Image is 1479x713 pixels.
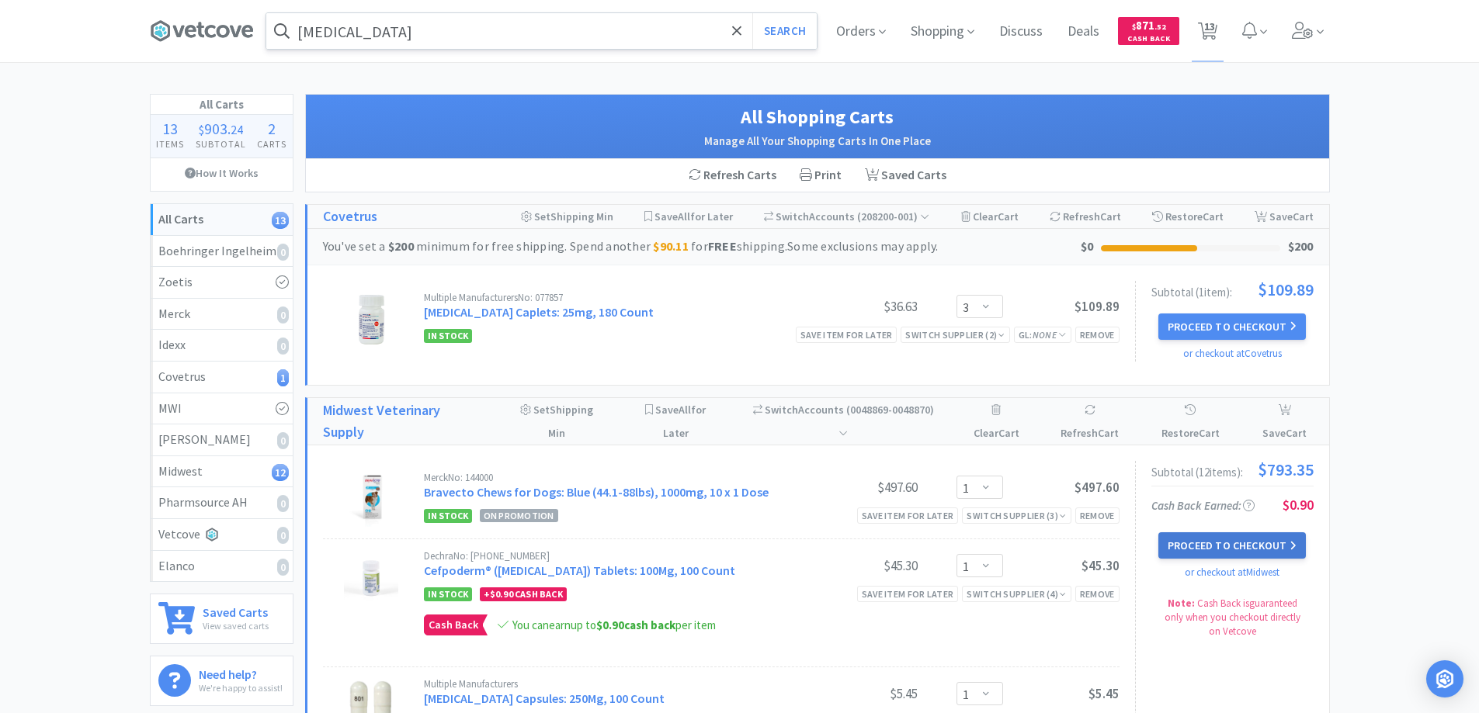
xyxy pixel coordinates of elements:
[323,206,377,228] a: Covetrus
[596,618,675,632] strong: cash back
[199,122,204,137] span: $
[151,551,293,582] a: Elanco0
[424,304,654,320] a: [MEDICAL_DATA] Caplets: 25mg, 180 Count
[424,551,801,561] div: Dechra No: [PHONE_NUMBER]
[1258,461,1314,478] span: $793.35
[655,403,706,440] span: Save for Later
[151,519,293,551] a: Vetcove0
[266,13,817,49] input: Search by item, sku, manufacturer, ingredient, size...
[424,562,735,578] a: Cefpoderm® ([MEDICAL_DATA]) Tablets: 100Mg, 100 Count
[752,13,817,49] button: Search
[1151,498,1255,513] span: Cash Back Earned :
[796,327,897,343] div: Save item for later
[1158,532,1306,559] button: Proceed to Checkout
[356,292,387,347] img: e15a5750349b406bb8aab07c8e96e6df_579847.png
[521,205,613,228] div: Shipping Min
[764,205,930,228] div: Accounts
[277,244,289,261] i: 0
[1100,209,1121,223] span: Cart
[424,472,801,483] div: Merck No: 144000
[1183,347,1282,360] a: or checkout at Covetrus
[277,559,289,576] i: 0
[1118,10,1179,52] a: $871.52Cash Back
[1075,479,1120,496] span: $497.60
[199,680,283,695] p: We're happy to assist!
[1283,496,1314,514] span: $0.90
[151,158,293,188] a: How It Works
[1286,426,1307,440] span: Cart
[1132,22,1136,32] span: $
[199,664,283,680] h6: Need help?
[424,484,769,500] a: Bravecto Chews for Dogs: Blue (44.1-88lbs), 1000mg, 10 x 1 Dose
[1168,597,1195,610] strong: Note:
[1165,597,1300,638] span: Cash Back is guaranteed only when you checkout directly on Vetcove
[480,509,558,522] span: On Promotion
[151,95,293,115] h1: All Carts
[512,618,716,632] span: You can earn up to per item
[998,209,1019,223] span: Cart
[1426,660,1463,697] div: Open Intercom Messenger
[158,241,285,261] div: Boehringer Ingelheim
[204,119,227,138] span: 903
[151,456,293,488] a: Midwest12
[252,137,293,151] h4: Carts
[1088,685,1120,702] span: $5.45
[1151,461,1314,478] div: Subtotal ( 12 item s ):
[151,362,293,393] a: Covetrus1
[1098,426,1119,440] span: Cart
[151,487,293,519] a: Pharmsource AH0
[1127,35,1170,45] span: Cash Back
[533,403,550,417] span: Set
[344,551,398,605] img: b5b158245c7e42109000bd51c7c536a3_207220.jpeg
[268,119,276,138] span: 2
[158,430,285,450] div: [PERSON_NAME]
[231,122,243,137] span: 24
[678,209,690,223] span: All
[158,399,285,419] div: MWI
[277,369,289,386] i: 1
[1132,18,1166,33] span: 871
[750,398,937,445] div: Accounts
[388,238,414,254] strong: $200
[1203,209,1224,223] span: Cart
[158,493,285,513] div: Pharmsource AH
[765,403,798,417] span: Switch
[1151,281,1314,298] div: Subtotal ( 1 item ):
[272,212,289,229] i: 13
[1152,205,1224,228] div: Restore
[203,618,269,633] p: View saved carts
[1081,237,1094,257] div: $0
[653,238,689,254] strong: $90.11
[150,594,293,644] a: Saved CartsView saved carts
[277,337,289,355] i: 0
[158,367,285,387] div: Covetrus
[158,272,285,292] div: Zoetis
[424,691,665,706] a: [MEDICAL_DATA] Capsules: 250Mg, 100 Count
[1288,237,1314,257] div: $200
[323,400,481,445] h1: Midwest Veterinary Supply
[151,424,293,456] a: [PERSON_NAME]0
[1258,281,1314,298] span: $109.89
[801,684,918,703] div: $5.45
[801,556,918,575] div: $45.30
[151,330,293,362] a: Idexx0
[158,304,285,324] div: Merck
[1055,398,1124,445] div: Refresh
[189,121,252,137] div: .
[151,137,190,151] h4: Items
[853,159,958,192] a: Saved Carts
[708,238,737,254] strong: FREE
[596,618,624,632] span: $0.90
[1255,205,1314,228] div: Save
[189,137,252,151] h4: Subtotal
[277,306,289,324] i: 0
[158,524,285,545] div: Vetcove
[158,335,285,355] div: Idexx
[424,509,472,523] span: In Stock
[1075,298,1120,315] span: $109.89
[151,267,293,299] a: Zoetis
[321,102,1314,132] h1: All Shopping Carts
[967,587,1066,601] div: Switch Supplier ( 4 )
[1033,329,1057,341] i: None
